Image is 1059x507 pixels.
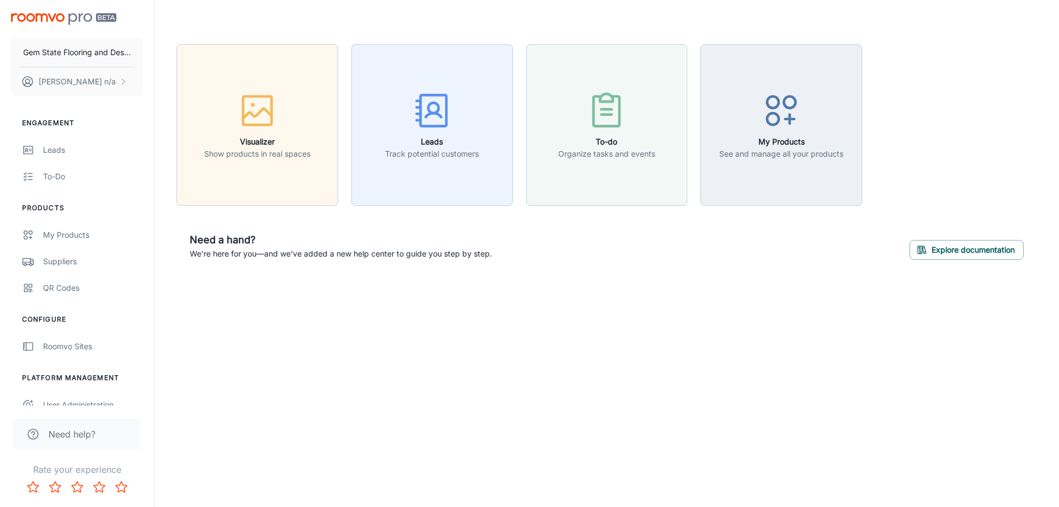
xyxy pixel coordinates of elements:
[11,38,143,67] button: Gem State Flooring and Design
[43,229,143,241] div: My Products
[385,148,479,160] p: Track potential customers
[700,44,862,206] button: My ProductsSee and manage all your products
[719,136,843,148] h6: My Products
[176,44,338,206] button: VisualizerShow products in real spaces
[385,136,479,148] h6: Leads
[526,119,688,130] a: To-doOrganize tasks and events
[700,119,862,130] a: My ProductsSee and manage all your products
[204,136,311,148] h6: Visualizer
[43,255,143,268] div: Suppliers
[558,148,655,160] p: Organize tasks and events
[11,13,116,25] img: Roomvo PRO Beta
[910,240,1024,260] button: Explore documentation
[204,148,311,160] p: Show products in real spaces
[43,282,143,294] div: QR Codes
[558,136,655,148] h6: To-do
[43,144,143,156] div: Leads
[526,44,688,206] button: To-doOrganize tasks and events
[39,76,116,88] p: [PERSON_NAME] n/a
[719,148,843,160] p: See and manage all your products
[351,44,513,206] button: LeadsTrack potential customers
[190,232,492,248] h6: Need a hand?
[190,248,492,260] p: We're here for you—and we've added a new help center to guide you step by step.
[910,243,1024,254] a: Explore documentation
[23,46,131,58] p: Gem State Flooring and Design
[11,67,143,96] button: [PERSON_NAME] n/a
[43,170,143,183] div: To-do
[351,119,513,130] a: LeadsTrack potential customers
